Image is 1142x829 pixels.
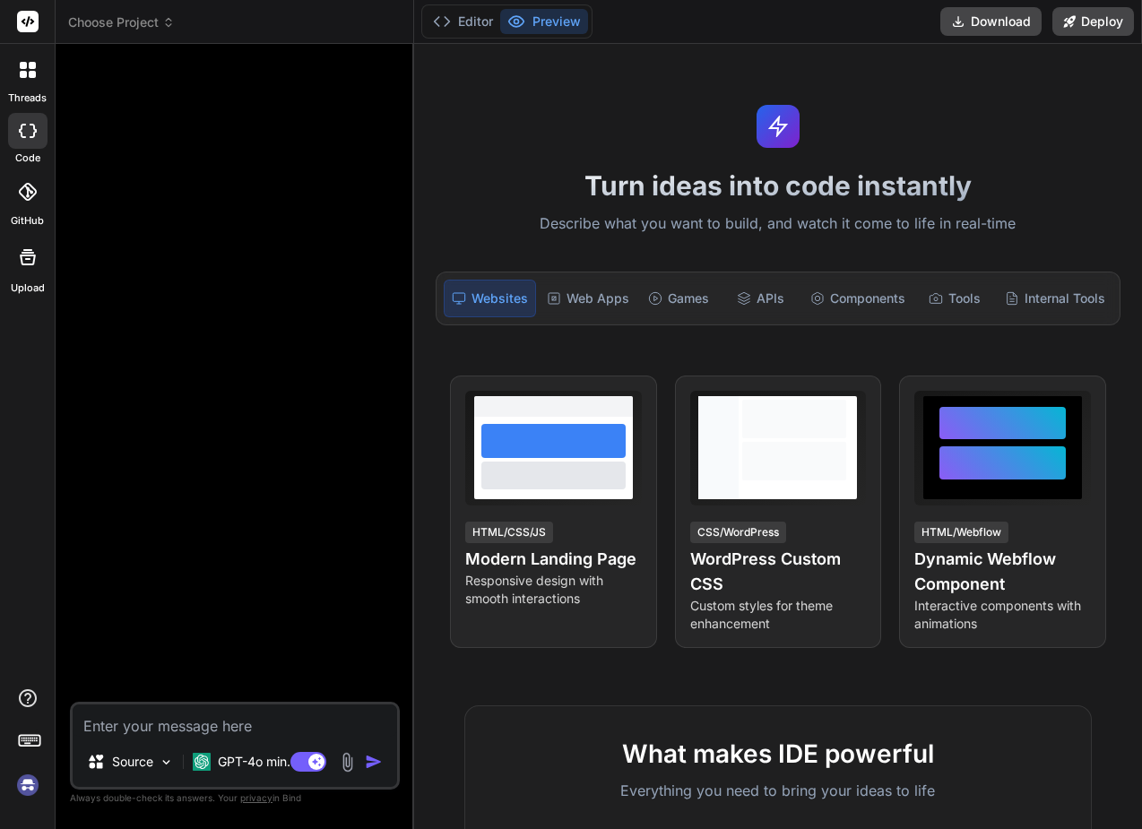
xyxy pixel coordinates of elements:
p: Describe what you want to build, and watch it come to life in real-time [425,212,1131,236]
img: GPT-4o mini [193,753,211,771]
div: CSS/WordPress [690,522,786,543]
button: Download [940,7,1042,36]
label: code [15,151,40,166]
div: HTML/Webflow [914,522,1008,543]
h4: Modern Landing Page [465,547,642,572]
p: GPT-4o min.. [218,753,294,771]
p: Always double-check its answers. Your in Bind [70,790,400,807]
label: GitHub [11,213,44,229]
p: Source [112,753,153,771]
div: Websites [444,280,536,317]
p: Responsive design with smooth interactions [465,572,642,608]
div: APIs [722,280,800,317]
div: Components [803,280,913,317]
div: Web Apps [540,280,636,317]
h4: Dynamic Webflow Component [914,547,1091,597]
div: Internal Tools [998,280,1112,317]
p: Everything you need to bring your ideas to life [494,780,1062,801]
p: Custom styles for theme enhancement [690,597,867,633]
span: privacy [240,792,273,803]
div: Games [640,280,718,317]
button: Preview [500,9,588,34]
div: HTML/CSS/JS [465,522,553,543]
p: Interactive components with animations [914,597,1091,633]
span: Choose Project [68,13,175,31]
img: Pick Models [159,755,174,770]
h4: WordPress Custom CSS [690,547,867,597]
h1: Turn ideas into code instantly [425,169,1131,202]
img: attachment [337,752,358,773]
img: signin [13,770,43,800]
button: Deploy [1052,7,1134,36]
label: Upload [11,281,45,296]
label: threads [8,91,47,106]
div: Tools [916,280,994,317]
h2: What makes IDE powerful [494,735,1062,773]
button: Editor [426,9,500,34]
img: icon [365,753,383,771]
